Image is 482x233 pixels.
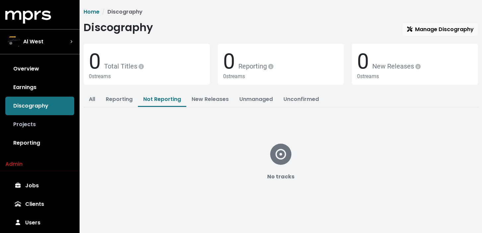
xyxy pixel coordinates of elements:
span: 0 [223,49,235,74]
a: Not Reporting [143,95,181,103]
a: Earnings [5,78,74,97]
a: Jobs [5,176,74,195]
div: 0 streams [223,73,339,79]
span: Al West [23,38,43,46]
b: No tracks [267,173,294,180]
span: Total Titles [101,62,145,70]
a: Reporting [5,134,74,152]
a: All [89,95,95,103]
span: 0 [89,49,101,74]
a: Reporting [106,95,133,103]
li: Discography [99,8,143,16]
a: Manage Discography [403,23,478,36]
h1: Discography [84,21,153,34]
a: mprs logo [5,13,51,21]
img: The selected account / producer [7,35,21,48]
a: Users [5,213,74,232]
a: New Releases [192,95,229,103]
div: 0 streams [357,73,473,79]
nav: breadcrumb [84,8,478,16]
span: Reporting [235,62,275,70]
a: Home [84,8,99,16]
div: 0 streams [89,73,205,79]
a: Unmanaged [239,95,273,103]
span: Manage Discography [407,25,474,33]
a: Projects [5,115,74,134]
a: Overview [5,60,74,78]
a: Unconfirmed [283,95,319,103]
a: Clients [5,195,74,213]
span: 0 [357,49,369,74]
span: New Releases [369,62,422,70]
